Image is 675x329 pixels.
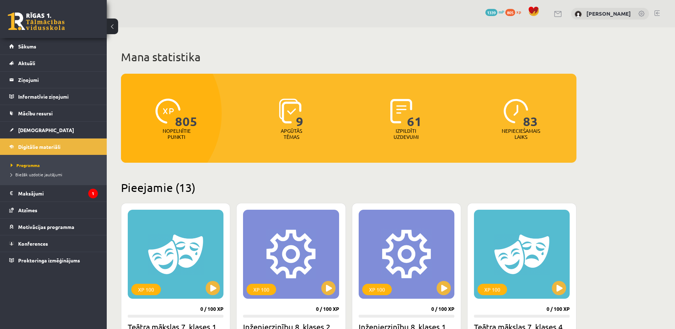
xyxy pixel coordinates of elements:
span: 61 [407,99,422,128]
span: Konferences [18,240,48,247]
a: Rīgas 1. Tālmācības vidusskola [8,12,65,30]
p: Nopelnītie punkti [163,128,191,140]
span: Programma [11,162,40,168]
img: Raivo Stanga [575,11,582,18]
span: Sākums [18,43,36,49]
span: Aktuāli [18,60,35,66]
a: Konferences [9,235,98,252]
p: Apgūtās tēmas [278,128,305,140]
a: Proktoringa izmēģinājums [9,252,98,268]
a: Sākums [9,38,98,54]
span: 805 [505,9,515,16]
h1: Mana statistika [121,50,576,64]
div: XP 100 [362,284,392,295]
a: Mācību resursi [9,105,98,121]
p: Nepieciešamais laiks [502,128,540,140]
span: Mācību resursi [18,110,53,116]
span: [DEMOGRAPHIC_DATA] [18,127,74,133]
span: 83 [523,99,538,128]
a: Atzīmes [9,202,98,218]
span: 1339 [485,9,497,16]
a: Biežāk uzdotie jautājumi [11,171,100,178]
a: Informatīvie ziņojumi [9,88,98,105]
span: mP [499,9,504,15]
span: Motivācijas programma [18,224,74,230]
span: Proktoringa izmēģinājums [18,257,80,263]
a: Aktuāli [9,55,98,71]
a: Ziņojumi [9,72,98,88]
h2: Pieejamie (13) [121,181,576,194]
a: Digitālie materiāli [9,139,98,155]
a: Maksājumi1 [9,185,98,202]
a: Motivācijas programma [9,219,98,235]
i: 1 [88,189,98,198]
a: [DEMOGRAPHIC_DATA] [9,122,98,138]
a: 805 xp [505,9,524,15]
a: [PERSON_NAME] [586,10,631,17]
a: 1339 mP [485,9,504,15]
div: XP 100 [247,284,276,295]
img: icon-completed-tasks-ad58ae20a441b2904462921112bc710f1caf180af7a3daa7317a5a94f2d26646.svg [390,99,412,124]
legend: Ziņojumi [18,72,98,88]
img: icon-learned-topics-4a711ccc23c960034f471b6e78daf4a3bad4a20eaf4de84257b87e66633f6470.svg [279,99,301,124]
span: Digitālie materiāli [18,143,60,150]
img: icon-xp-0682a9bc20223a9ccc6f5883a126b849a74cddfe5390d2b41b4391c66f2066e7.svg [155,99,180,124]
span: xp [516,9,521,15]
legend: Informatīvie ziņojumi [18,88,98,105]
span: Biežāk uzdotie jautājumi [11,172,62,177]
img: icon-clock-7be60019b62300814b6bd22b8e044499b485619524d84068768e800edab66f18.svg [503,99,528,124]
a: Programma [11,162,100,168]
p: Izpildīti uzdevumi [392,128,420,140]
div: XP 100 [478,284,507,295]
div: XP 100 [131,284,161,295]
span: 805 [175,99,197,128]
legend: Maksājumi [18,185,98,202]
span: 9 [296,99,304,128]
span: Atzīmes [18,207,37,213]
